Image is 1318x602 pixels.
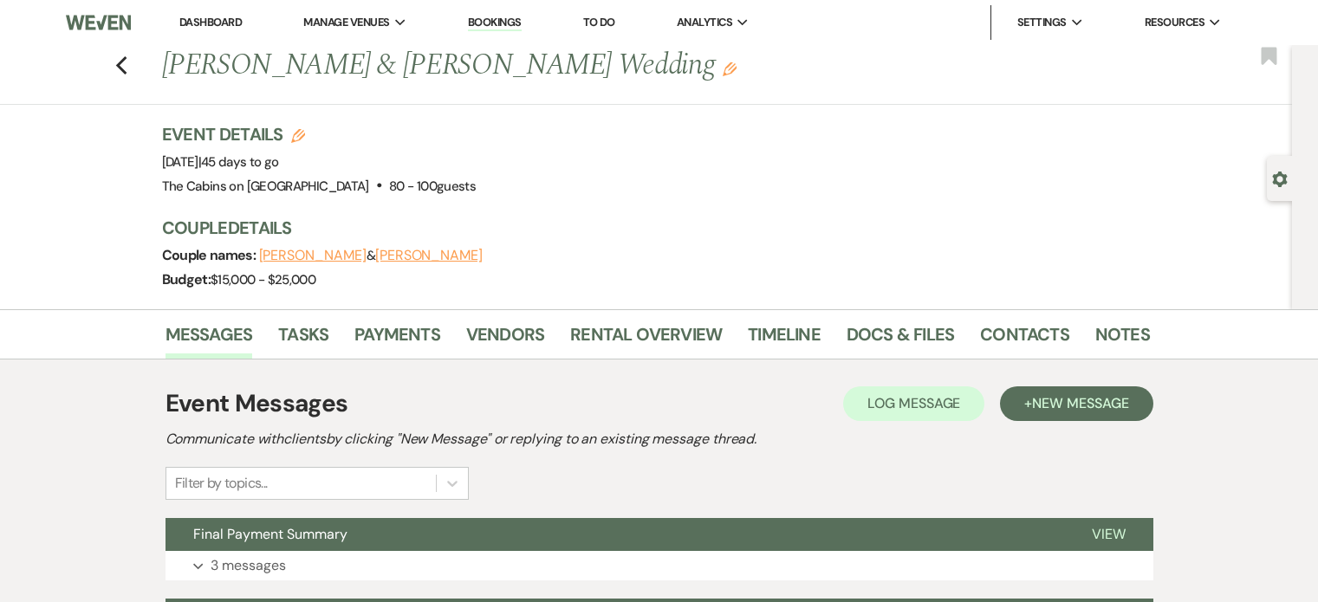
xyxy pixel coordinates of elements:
[1092,525,1126,543] span: View
[166,429,1153,450] h2: Communicate with clients by clicking "New Message" or replying to an existing message thread.
[847,320,954,359] a: Docs & Files
[1145,14,1204,31] span: Resources
[278,320,328,359] a: Tasks
[583,15,615,29] a: To Do
[468,15,522,31] a: Bookings
[843,386,984,421] button: Log Message
[66,4,131,41] img: Weven Logo
[162,122,477,146] h3: Event Details
[1000,386,1152,421] button: +New Message
[162,246,259,264] span: Couple names:
[166,551,1153,580] button: 3 messages
[1032,394,1128,412] span: New Message
[162,270,211,288] span: Budget:
[175,473,268,494] div: Filter by topics...
[1064,518,1153,551] button: View
[354,320,440,359] a: Payments
[1272,170,1288,186] button: Open lead details
[259,247,483,264] span: &
[375,249,483,262] button: [PERSON_NAME]
[211,271,315,288] span: $15,000 - $25,000
[867,394,960,412] span: Log Message
[303,14,389,31] span: Manage Venues
[179,15,242,29] a: Dashboard
[162,45,938,87] h1: [PERSON_NAME] & [PERSON_NAME] Wedding
[162,153,279,171] span: [DATE]
[162,216,1133,240] h3: Couple Details
[1017,14,1067,31] span: Settings
[466,320,544,359] a: Vendors
[166,518,1064,551] button: Final Payment Summary
[748,320,821,359] a: Timeline
[723,61,737,76] button: Edit
[198,153,279,171] span: |
[193,525,347,543] span: Final Payment Summary
[201,153,279,171] span: 45 days to go
[162,178,369,195] span: The Cabins on [GEOGRAPHIC_DATA]
[259,249,367,262] button: [PERSON_NAME]
[570,320,722,359] a: Rental Overview
[211,554,286,577] p: 3 messages
[1095,320,1150,359] a: Notes
[166,385,348,422] h1: Event Messages
[677,14,732,31] span: Analytics
[389,178,476,195] span: 80 - 100 guests
[166,320,253,359] a: Messages
[980,320,1069,359] a: Contacts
